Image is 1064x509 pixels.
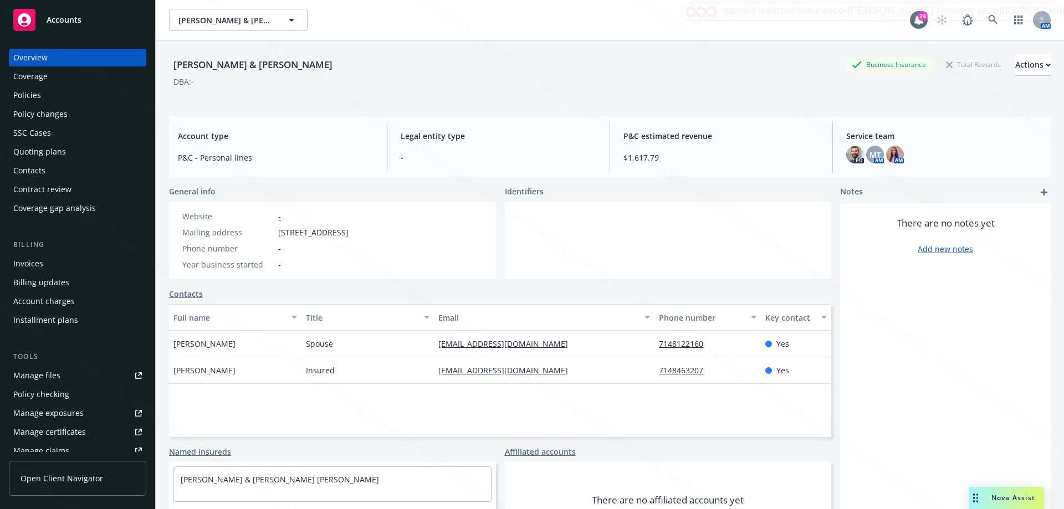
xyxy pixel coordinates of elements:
[9,292,146,310] a: Account charges
[9,274,146,291] a: Billing updates
[13,367,60,384] div: Manage files
[1015,54,1051,76] button: Actions
[182,227,274,238] div: Mailing address
[178,152,374,163] span: P&C - Personal lines
[13,311,78,329] div: Installment plans
[13,143,66,161] div: Quoting plans
[278,259,281,270] span: -
[9,311,146,329] a: Installment plans
[659,312,744,323] div: Phone number
[9,162,146,179] a: Contacts
[9,423,146,441] a: Manage certificates
[178,14,274,26] span: [PERSON_NAME] & [PERSON_NAME]
[9,4,146,35] a: Accounts
[505,186,544,197] span: Identifiers
[9,385,146,403] a: Policy checking
[182,259,274,270] div: Year business started
[931,9,953,31] a: Start snowing
[13,292,75,310] div: Account charges
[13,162,45,179] div: Contacts
[13,274,69,291] div: Billing updates
[306,364,335,376] span: Insured
[969,487,983,509] div: Drag to move
[178,130,374,142] span: Account type
[182,243,274,254] div: Phone number
[886,146,904,163] img: photo
[9,105,146,123] a: Policy changes
[9,86,146,104] a: Policies
[278,211,281,222] a: -
[897,217,995,230] span: There are no notes yet
[401,130,596,142] span: Legal entity type
[623,130,819,142] span: P&C estimated revenue
[918,243,973,255] a: Add new notes
[761,304,831,331] button: Key contact
[301,304,434,331] button: Title
[9,199,146,217] a: Coverage gap analysis
[1015,54,1051,75] div: Actions
[13,124,51,142] div: SSC Cases
[9,68,146,85] a: Coverage
[306,338,333,349] span: Spouse
[13,404,84,422] div: Manage exposures
[776,364,789,376] span: Yes
[173,312,285,323] div: Full name
[776,338,789,349] span: Yes
[278,227,349,238] span: [STREET_ADDRESS]
[13,105,68,123] div: Policy changes
[956,9,979,31] a: Report a Bug
[169,304,301,331] button: Full name
[173,76,194,88] div: DBA: -
[13,385,69,403] div: Policy checking
[846,130,1042,142] span: Service team
[13,255,43,273] div: Invoices
[13,442,69,460] div: Manage claims
[765,312,815,323] div: Key contact
[659,365,712,376] a: 7148463207
[438,312,638,323] div: Email
[9,442,146,460] a: Manage claims
[13,49,48,66] div: Overview
[13,181,71,198] div: Contract review
[982,9,1004,31] a: Search
[869,149,881,161] span: MT
[278,243,281,254] span: -
[438,365,577,376] a: [EMAIL_ADDRESS][DOMAIN_NAME]
[846,146,864,163] img: photo
[918,11,928,21] div: 24
[169,58,337,72] div: [PERSON_NAME] & [PERSON_NAME]
[181,474,379,485] a: [PERSON_NAME] & [PERSON_NAME] [PERSON_NAME]
[13,68,48,85] div: Coverage
[9,404,146,422] a: Manage exposures
[438,338,577,349] a: [EMAIL_ADDRESS][DOMAIN_NAME]
[434,304,654,331] button: Email
[9,143,146,161] a: Quoting plans
[173,338,236,349] span: [PERSON_NAME]
[592,493,744,507] span: There are no affiliated accounts yet
[9,239,146,250] div: Billing
[9,351,146,362] div: Tools
[505,446,576,457] a: Affiliated accounts
[1007,9,1030,31] a: Switch app
[9,49,146,66] a: Overview
[991,493,1035,502] span: Nova Assist
[169,9,308,31] button: [PERSON_NAME] & [PERSON_NAME]
[13,423,86,441] div: Manage certificates
[1037,186,1051,199] a: add
[840,186,863,199] span: Notes
[169,186,216,197] span: General info
[940,58,1006,71] div: Total Rewards
[969,487,1044,509] button: Nova Assist
[9,181,146,198] a: Contract review
[654,304,760,331] button: Phone number
[21,472,103,484] span: Open Client Navigator
[169,288,203,300] a: Contacts
[9,367,146,384] a: Manage files
[306,312,417,323] div: Title
[846,58,932,71] div: Business Insurance
[182,210,274,222] div: Website
[13,199,96,217] div: Coverage gap analysis
[9,255,146,273] a: Invoices
[169,446,231,457] a: Named insureds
